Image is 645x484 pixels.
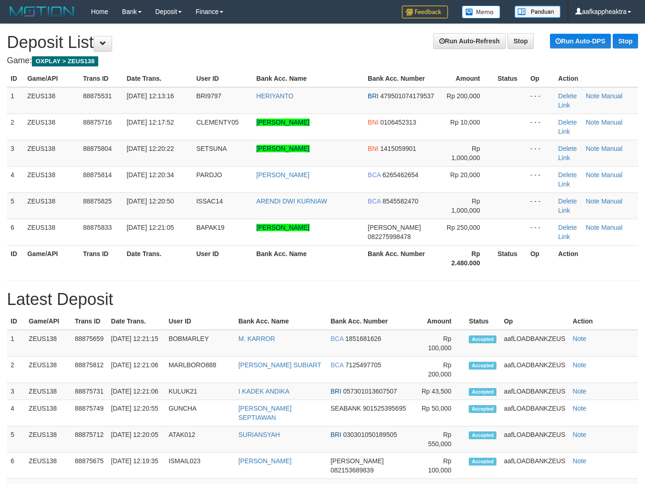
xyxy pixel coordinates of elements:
td: aafLOADBANKZEUS [500,330,569,357]
th: Op [526,245,554,271]
td: 88875749 [71,400,107,426]
td: Rp 43,500 [415,383,465,400]
span: [DATE] 12:13:16 [126,92,173,100]
td: aafLOADBANKZEUS [500,383,569,400]
a: Delete [558,145,577,152]
td: - - - [526,166,554,192]
span: Rp 10,000 [450,119,480,126]
span: BRI9797 [196,92,221,100]
span: Accepted [469,405,496,413]
a: Delete [558,197,577,205]
span: 1415059901 [380,145,416,152]
a: Run Auto-DPS [550,34,611,48]
a: Manual Link [558,197,622,214]
td: BOBMARLEY [165,330,234,357]
img: Feedback.jpg [402,6,448,18]
span: Rp 20,000 [450,171,480,179]
a: Stop [613,34,638,48]
td: 2 [7,114,24,140]
td: [DATE] 12:21:06 [107,357,165,383]
a: [PERSON_NAME] [257,145,310,152]
span: [PERSON_NAME] [330,457,383,465]
td: aafLOADBANKZEUS [500,453,569,479]
th: Status [494,70,526,87]
td: 5 [7,192,24,219]
span: SEABANK [330,405,361,412]
a: Note [586,197,600,205]
span: [DATE] 12:20:22 [126,145,173,152]
a: Stop [508,33,534,49]
img: MOTION_logo.png [7,5,77,18]
td: Rp 100,000 [415,453,465,479]
th: Trans ID [71,313,107,330]
span: 8545582470 [382,197,418,205]
th: ID [7,245,24,271]
th: Op [526,70,554,87]
td: ZEUS138 [25,383,71,400]
a: Note [573,388,586,395]
a: [PERSON_NAME] SEPTIAWAN [239,405,292,421]
th: Amount [438,70,494,87]
span: 082275998478 [368,233,411,240]
th: Trans ID [79,70,123,87]
th: ID [7,70,24,87]
h4: Game: [7,56,638,66]
td: 6 [7,219,24,245]
span: BRI [330,388,341,395]
th: Action [555,70,638,87]
span: 7125497705 [345,361,381,369]
span: Rp 250,000 [447,224,480,231]
a: M. KARROR [239,335,275,342]
td: GUNCHA [165,400,234,426]
a: Manual Link [558,119,622,135]
a: Note [573,335,586,342]
td: 6 [7,453,25,479]
td: [DATE] 12:21:15 [107,330,165,357]
th: Action [569,313,638,330]
h1: Deposit List [7,33,638,52]
a: Note [586,171,600,179]
td: [DATE] 12:21:06 [107,383,165,400]
span: [DATE] 12:17:52 [126,119,173,126]
th: Game/API [24,245,79,271]
a: Note [573,361,586,369]
td: - - - [526,140,554,166]
td: 88875731 [71,383,107,400]
td: ZEUS138 [24,87,79,114]
th: Bank Acc. Number [364,70,438,87]
span: 030301050189505 [343,431,397,438]
td: 1 [7,87,24,114]
a: Delete [558,92,577,100]
a: Delete [558,224,577,231]
span: BRI [368,92,378,100]
a: [PERSON_NAME] SUBIART [239,361,321,369]
a: Note [586,145,600,152]
span: CLEMENTY05 [196,119,239,126]
span: BCA [330,335,343,342]
span: BNI [368,145,378,152]
td: ISMAIL023 [165,453,234,479]
td: - - - [526,192,554,219]
th: Trans ID [79,245,123,271]
span: Accepted [469,458,496,466]
td: - - - [526,87,554,114]
th: Bank Acc. Number [364,245,438,271]
span: Accepted [469,335,496,343]
a: ARENDI DWI KURNIAW [257,197,327,205]
th: Date Trans. [123,70,192,87]
span: 88875825 [83,197,112,205]
span: 88875716 [83,119,112,126]
span: OXPLAY > ZEUS138 [32,56,98,66]
td: ZEUS138 [24,140,79,166]
span: Rp 1,000,000 [451,145,480,161]
a: Manual Link [558,171,622,188]
th: Date Trans. [107,313,165,330]
a: [PERSON_NAME] [257,119,310,126]
a: Note [573,457,586,465]
td: [DATE] 12:20:55 [107,400,165,426]
th: Status [465,313,500,330]
span: [DATE] 12:20:50 [126,197,173,205]
td: ZEUS138 [25,330,71,357]
td: [DATE] 12:20:05 [107,426,165,453]
td: 5 [7,426,25,453]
